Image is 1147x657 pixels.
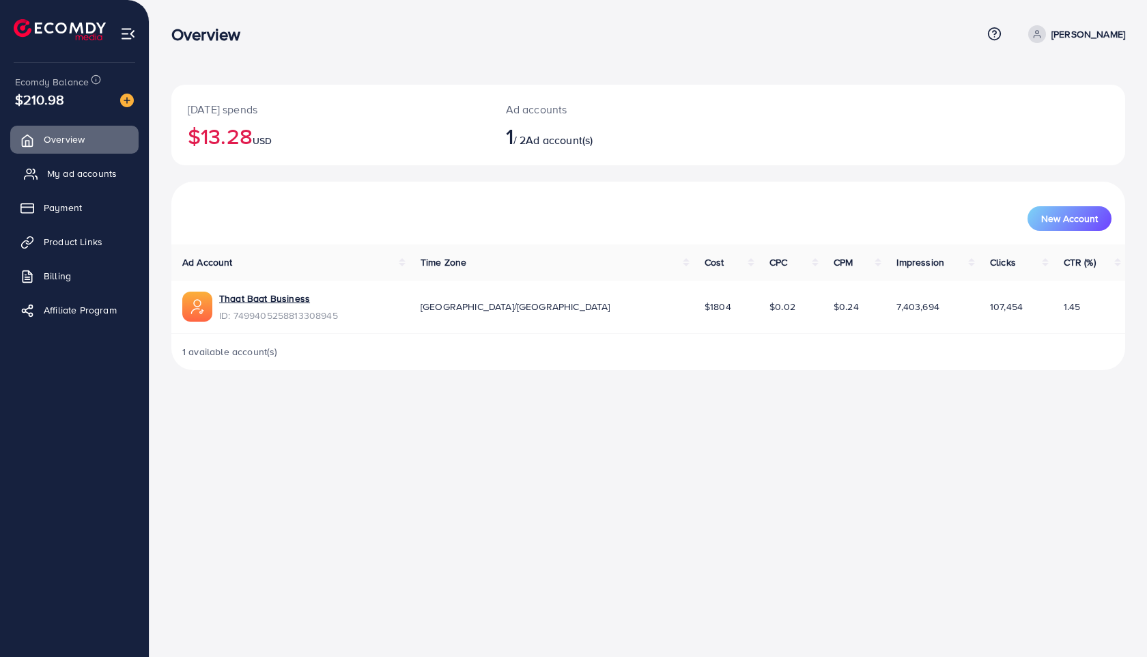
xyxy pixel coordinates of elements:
span: Affiliate Program [44,303,117,317]
h2: $13.28 [188,123,473,149]
span: $210.98 [15,89,64,109]
span: $0.24 [834,300,859,313]
span: New Account [1041,214,1098,223]
span: ID: 7499405258813308945 [219,309,338,322]
a: Overview [10,126,139,153]
h3: Overview [171,25,251,44]
a: Product Links [10,228,139,255]
span: Overview [44,132,85,146]
span: [GEOGRAPHIC_DATA]/[GEOGRAPHIC_DATA] [421,300,610,313]
a: Payment [10,194,139,221]
span: Ecomdy Balance [15,75,89,89]
span: $0.02 [769,300,795,313]
span: CPC [769,255,787,269]
a: Billing [10,262,139,290]
span: USD [253,134,272,148]
iframe: Chat [1089,596,1137,647]
a: Thaat Baat Business [219,292,310,305]
a: My ad accounts [10,160,139,187]
span: Impression [896,255,944,269]
span: Time Zone [421,255,466,269]
a: Affiliate Program [10,296,139,324]
span: Payment [44,201,82,214]
span: 7,403,694 [896,300,939,313]
img: ic-ads-acc.e4c84228.svg [182,292,212,322]
span: Ad account(s) [526,132,593,148]
span: My ad accounts [47,167,117,180]
span: CPM [834,255,853,269]
a: [PERSON_NAME] [1023,25,1125,43]
span: CTR (%) [1064,255,1096,269]
h2: / 2 [506,123,711,149]
span: Product Links [44,235,102,249]
span: 1 available account(s) [182,345,278,359]
p: [PERSON_NAME] [1051,26,1125,42]
span: Billing [44,269,71,283]
span: 1 [506,120,513,152]
span: 107,454 [990,300,1023,313]
img: menu [120,26,136,42]
button: New Account [1028,206,1111,231]
img: image [120,94,134,107]
span: Cost [705,255,724,269]
img: logo [14,19,106,40]
p: Ad accounts [506,101,711,117]
p: [DATE] spends [188,101,473,117]
span: $1804 [705,300,731,313]
span: 1.45 [1064,300,1081,313]
span: Clicks [990,255,1016,269]
span: Ad Account [182,255,233,269]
